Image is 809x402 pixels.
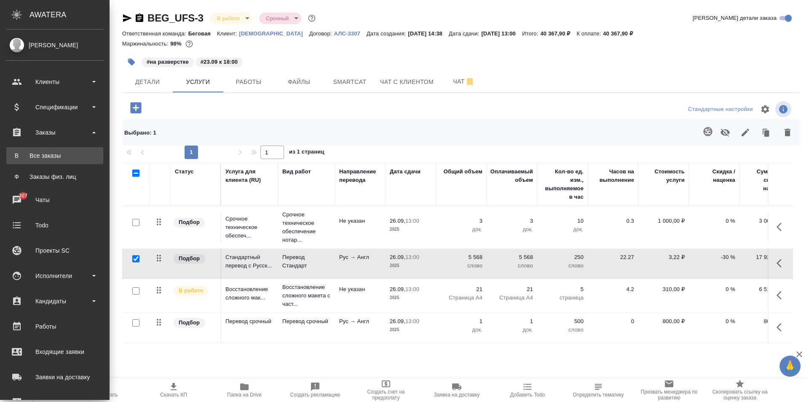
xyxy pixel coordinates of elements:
span: Скачать КП [160,392,187,398]
p: 0 % [693,217,735,225]
div: В работе [259,13,301,24]
button: В работе [214,15,242,22]
p: 250 [541,253,584,262]
p: Беговая [188,30,217,37]
a: Заявки на доставку [2,367,107,388]
div: Чаты [6,194,103,206]
p: Страница А4 [491,294,533,302]
button: Показать кнопки [771,285,792,305]
p: 26.09, [390,218,405,224]
div: [PERSON_NAME] [6,40,103,50]
span: Чат [444,76,484,87]
button: Не учитывать [715,121,735,143]
span: Необходимо выбрать услуги, непривязанные к проекту Smartcat [698,121,715,143]
span: Детали [127,77,168,87]
p: Восстановление сложного мак... [225,285,274,302]
button: Добавить тэг [122,53,141,71]
div: В работе [210,13,252,24]
p: 21 [491,285,533,294]
span: из 1 страниц [289,147,324,159]
button: Скопировать ссылку на оценку заказа [705,378,775,402]
a: [DEMOGRAPHIC_DATA] [239,30,309,37]
p: 2025 [390,294,432,302]
p: Договор: [309,30,334,37]
span: Услуги [178,77,218,87]
p: 13:00 [405,218,419,224]
td: 22.27 [588,249,638,278]
p: 2025 [390,326,432,334]
button: Редактировать [735,121,755,143]
p: 13:00 [405,254,419,260]
button: Создать счет на предоплату [351,378,421,402]
p: Перевод срочный [225,317,274,326]
div: split button [686,103,755,116]
p: Итого: [522,30,540,37]
p: Подбор [179,254,200,263]
p: док. [440,326,482,334]
p: док. [541,225,584,234]
div: Скидка / наценка [693,167,735,184]
div: Клиенты [6,76,103,88]
a: BEG_UFS-3 [147,12,204,24]
button: Скопировать ссылку [134,13,145,23]
button: Заявка на доставку [421,378,492,402]
p: 500 [541,317,584,326]
button: Папка на Drive [209,378,280,402]
p: Клиент: [217,30,239,37]
p: 98% [170,40,183,47]
p: [DEMOGRAPHIC_DATA] [239,30,309,37]
button: Доп статусы указывают на важность/срочность заказа [306,13,317,24]
span: Добавить Todo [510,392,545,398]
p: 3 000,00 ₽ [744,217,786,225]
p: док. [491,326,533,334]
p: док. [491,225,533,234]
button: Призвать менеджера по развитию [634,378,705,402]
button: 🙏 [780,356,801,377]
p: 1 000,00 ₽ [643,217,685,225]
span: Определить тематику [573,392,624,398]
p: 0 % [693,285,735,294]
p: Не указан [339,217,381,225]
div: Часов на выполнение [592,167,634,184]
p: Не указан [339,285,381,294]
div: Кол-во ед. изм., выполняемое в час [541,167,584,201]
p: Маржинальность: [122,40,170,47]
p: Дата сдачи: [449,30,481,37]
p: #23.09 к 18:00 [201,58,238,66]
span: Скопировать ссылку на оценку заказа [710,389,770,401]
button: Добавить Todo [492,378,563,402]
p: 0 % [693,317,735,326]
p: Подбор [179,318,200,327]
div: Заказы [6,126,103,139]
p: 2025 [390,262,432,270]
button: Скачать КП [138,378,209,402]
p: 17 928,96 ₽ [744,253,786,262]
p: Ответственная команда: [122,30,188,37]
button: Добавить услугу [124,99,147,116]
button: 525.00 RUB; [184,38,195,49]
div: Направление перевода [339,167,381,184]
p: 26.09, [390,318,405,324]
button: Показать кнопки [771,317,792,337]
p: -30 % [693,253,735,262]
span: Настроить таблицу [755,99,775,119]
svg: Отписаться [465,77,475,87]
a: 307Чаты [2,189,107,210]
span: 🙏 [783,357,797,375]
p: Восстановление сложного макета с част... [282,283,331,308]
p: Перевод срочный [282,317,331,326]
button: Показать кнопки [771,253,792,273]
p: 3,22 ₽ [643,253,685,262]
p: слово [491,262,533,270]
div: Todo [6,219,103,232]
span: Файлы [279,77,319,87]
td: 4.2 [588,281,638,310]
div: Оплачиваемый объем [490,167,533,184]
p: 26.09, [390,286,405,292]
div: Все заказы [11,151,99,160]
span: 23.09 к 18:00 [195,58,244,65]
p: 5 568 [440,253,482,262]
p: 3 [491,217,533,225]
div: Входящие заявки [6,345,103,358]
span: Создать рекламацию [290,392,340,398]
